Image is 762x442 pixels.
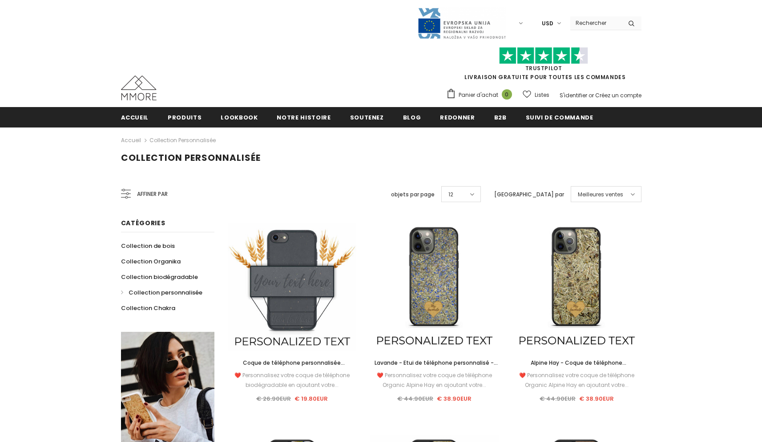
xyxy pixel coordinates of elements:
span: B2B [494,113,507,122]
a: Redonner [440,107,475,127]
a: Javni Razpis [417,19,506,27]
a: Blog [403,107,421,127]
div: ❤️ Personnalisez votre coque de téléphone biodégradable en ajoutant votre... [228,370,357,390]
span: Redonner [440,113,475,122]
a: Lookbook [221,107,258,127]
div: ❤️ Personnalisez votre coque de téléphone Organic Alpine Hay en ajoutant votre... [370,370,499,390]
span: Produits [168,113,202,122]
a: Alpine Hay - Coque de téléphone personnalisée - Cadeau personnalisé [512,358,641,368]
label: objets par page [391,190,435,199]
span: Collection Chakra [121,304,175,312]
span: Alpine Hay - Coque de téléphone personnalisée - Cadeau personnalisé [524,359,629,376]
span: or [589,92,594,99]
span: Suivi de commande [526,113,593,122]
span: Collection Organika [121,257,181,266]
span: Lavande - Etui de téléphone personnalisé - Cadeau personnalisé [375,359,498,376]
a: B2B [494,107,507,127]
a: Panier d'achat 0 [446,88,516,102]
img: Cas MMORE [121,76,157,100]
a: Collection personnalisée [149,136,216,144]
img: Faites confiance aux étoiles pilotes [499,47,588,64]
span: LIVRAISON GRATUITE POUR TOUTES LES COMMANDES [446,51,641,81]
a: Produits [168,107,202,127]
span: Lookbook [221,113,258,122]
a: Collection de bois [121,238,175,254]
a: Accueil [121,135,141,146]
span: Catégories [121,219,165,227]
span: Panier d'achat [459,91,498,100]
a: Lavande - Etui de téléphone personnalisé - Cadeau personnalisé [370,358,499,368]
a: Créez un compte [595,92,641,99]
span: Notre histoire [277,113,331,122]
a: Collection Organika [121,254,181,269]
span: Affiner par [137,189,168,199]
img: Javni Razpis [417,7,506,40]
span: USD [542,19,553,28]
span: Meilleures ventes [578,190,623,199]
span: Coque de téléphone personnalisée biodégradable - Noire [243,359,345,376]
a: S'identifier [560,92,587,99]
a: soutenez [350,107,384,127]
span: Collection de bois [121,242,175,250]
a: Listes [523,87,549,103]
a: Collection biodégradable [121,269,198,285]
span: € 26.90EUR [256,394,291,403]
a: TrustPilot [525,64,562,72]
input: Search Site [570,16,621,29]
span: Collection personnalisée [121,151,261,164]
span: Accueil [121,113,149,122]
span: 0 [502,89,512,100]
a: Collection personnalisée [121,285,202,300]
div: ❤️ Personnalisez votre coque de téléphone Organic Alpine Hay en ajoutant votre... [512,370,641,390]
span: Blog [403,113,421,122]
a: Suivi de commande [526,107,593,127]
a: Notre histoire [277,107,331,127]
a: Accueil [121,107,149,127]
span: Collection personnalisée [129,288,202,297]
span: Collection biodégradable [121,273,198,281]
span: € 38.90EUR [437,394,472,403]
span: soutenez [350,113,384,122]
span: Listes [535,91,549,100]
span: € 44.90EUR [397,394,433,403]
a: Collection Chakra [121,300,175,316]
span: € 44.90EUR [540,394,576,403]
span: € 38.90EUR [579,394,614,403]
a: Coque de téléphone personnalisée biodégradable - Noire [228,358,357,368]
span: € 19.80EUR [294,394,328,403]
label: [GEOGRAPHIC_DATA] par [494,190,564,199]
span: 12 [448,190,453,199]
